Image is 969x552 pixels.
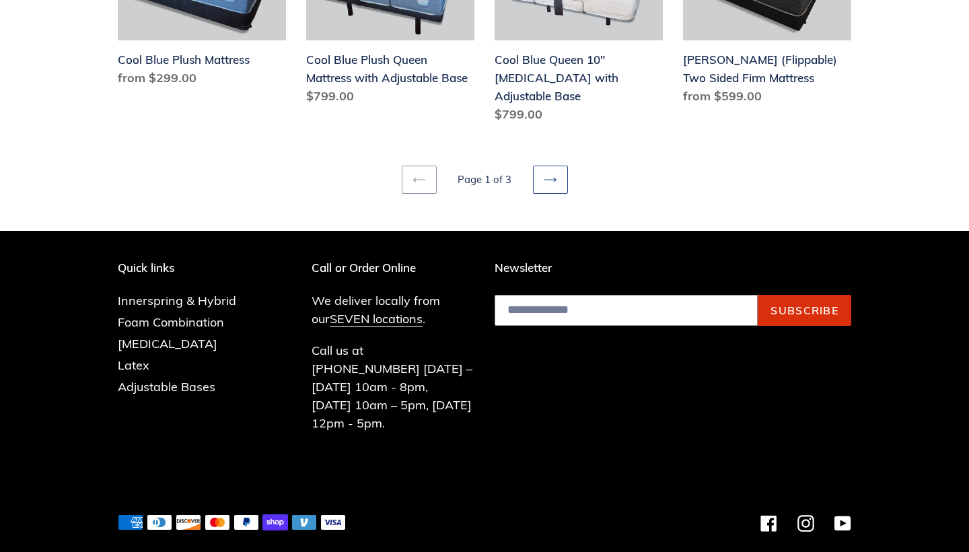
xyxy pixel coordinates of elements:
p: Call or Order Online [312,261,475,275]
a: Foam Combination [118,314,224,330]
p: We deliver locally from our . [312,291,475,328]
a: Adjustable Bases [118,379,215,394]
p: Newsletter [495,261,851,275]
p: Quick links [118,261,256,275]
p: Call us at [PHONE_NUMBER] [DATE] – [DATE] 10am - 8pm, [DATE] 10am – 5pm, [DATE] 12pm - 5pm. [312,341,475,432]
a: [MEDICAL_DATA] [118,336,217,351]
a: Innerspring & Hybrid [118,293,236,308]
span: Subscribe [770,304,838,317]
a: Latex [118,357,149,373]
a: SEVEN locations [330,311,423,327]
input: Email address [495,295,758,326]
button: Subscribe [758,295,851,326]
li: Page 1 of 3 [439,172,530,188]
